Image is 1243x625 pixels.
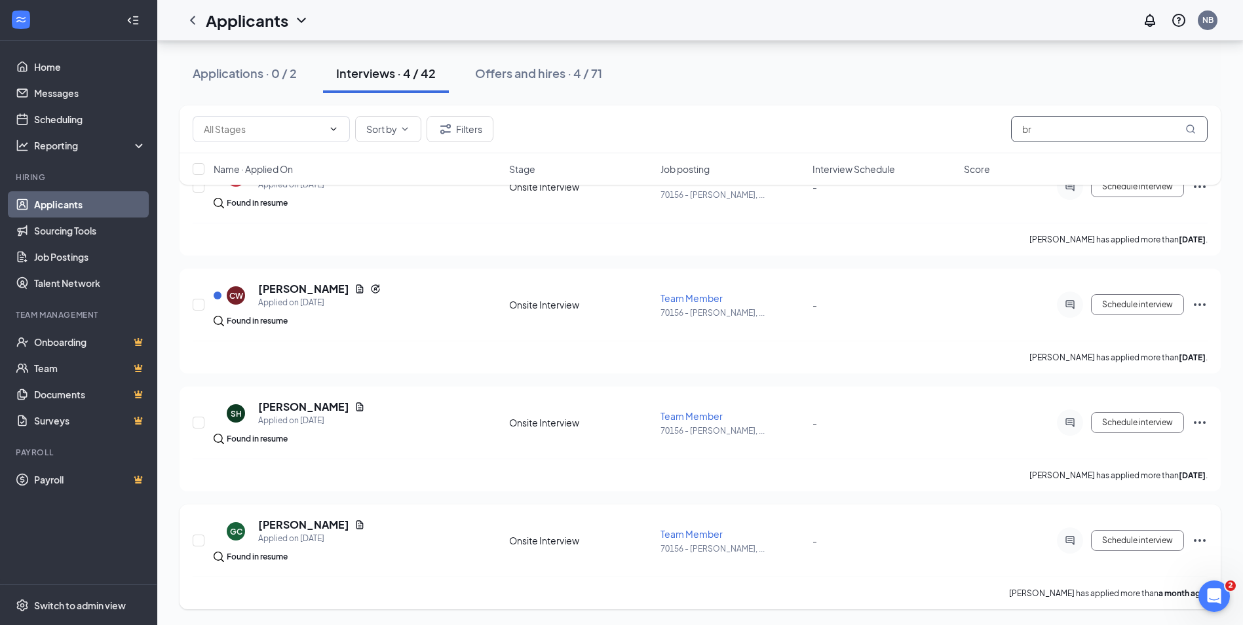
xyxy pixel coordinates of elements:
[509,162,535,176] span: Stage
[1062,299,1078,310] svg: ActiveChat
[1029,234,1208,245] p: [PERSON_NAME] has applied more than .
[427,116,493,142] button: Filter Filters
[813,299,817,311] span: -
[16,172,143,183] div: Hiring
[34,54,146,80] a: Home
[214,434,224,444] img: search.bf7aa3482b7795d4f01b.svg
[660,162,710,176] span: Job posting
[964,162,990,176] span: Score
[34,407,146,434] a: SurveysCrown
[660,292,723,304] span: Team Member
[227,314,288,328] div: Found in resume
[366,124,397,134] span: Sort by
[34,466,146,493] a: PayrollCrown
[214,316,224,326] img: search.bf7aa3482b7795d4f01b.svg
[258,296,381,309] div: Applied on [DATE]
[1102,418,1173,427] span: Schedule interview
[34,381,146,407] a: DocumentsCrown
[1158,588,1206,598] b: a month ago
[258,400,349,414] h5: [PERSON_NAME]
[16,139,29,152] svg: Analysis
[258,414,365,427] div: Applied on [DATE]
[227,432,288,445] div: Found in resume
[214,198,224,208] img: search.bf7aa3482b7795d4f01b.svg
[1192,533,1208,548] svg: Ellipses
[438,121,453,137] svg: Filter
[1202,14,1214,26] div: NB
[1091,530,1184,551] button: Schedule interview
[813,417,817,428] span: -
[258,518,349,532] h5: [PERSON_NAME]
[14,13,28,26] svg: WorkstreamLogo
[185,12,201,28] svg: ChevronLeft
[1225,580,1236,591] span: 2
[230,526,242,537] div: GC
[34,106,146,132] a: Scheduling
[660,425,804,436] p: 70156 - [PERSON_NAME], ...
[258,282,349,296] h5: [PERSON_NAME]
[1198,580,1230,612] iframe: Intercom live chat
[336,65,436,81] div: Interviews · 4 / 42
[1192,297,1208,312] svg: Ellipses
[34,355,146,381] a: TeamCrown
[1062,535,1078,546] svg: ActiveChat
[354,284,365,294] svg: Document
[1009,588,1208,599] p: [PERSON_NAME] has applied more than .
[16,447,143,458] div: Payroll
[258,532,365,545] div: Applied on [DATE]
[660,410,723,422] span: Team Member
[813,162,895,176] span: Interview Schedule
[227,550,288,563] div: Found in resume
[16,599,29,612] svg: Settings
[34,270,146,296] a: Talent Network
[1011,116,1208,142] input: Search in interviews
[1102,300,1173,309] span: Schedule interview
[1102,536,1173,545] span: Schedule interview
[1179,235,1206,244] b: [DATE]
[354,520,365,530] svg: Document
[509,298,653,311] div: Onsite Interview
[355,116,421,142] button: Sort byChevronDown
[193,65,297,81] div: Applications · 0 / 2
[204,122,323,136] input: All Stages
[231,408,242,419] div: SH
[34,191,146,218] a: Applicants
[813,535,817,546] span: -
[660,528,723,540] span: Team Member
[34,244,146,270] a: Job Postings
[1192,415,1208,430] svg: Ellipses
[214,162,293,176] span: Name · Applied On
[214,552,224,562] img: search.bf7aa3482b7795d4f01b.svg
[1171,12,1187,28] svg: QuestionInfo
[1062,417,1078,428] svg: ActiveChat
[16,309,143,320] div: Team Management
[34,80,146,106] a: Messages
[294,12,309,28] svg: ChevronDown
[509,416,653,429] div: Onsite Interview
[227,197,288,210] div: Found in resume
[34,599,126,612] div: Switch to admin view
[370,284,381,294] svg: Reapply
[1179,470,1206,480] b: [DATE]
[34,218,146,244] a: Sourcing Tools
[206,9,288,31] h1: Applicants
[509,534,653,547] div: Onsite Interview
[328,124,339,134] svg: ChevronDown
[660,307,804,318] p: 70156 - [PERSON_NAME], ...
[475,65,602,81] div: Offers and hires · 4 / 71
[1091,294,1184,315] button: Schedule interview
[1142,12,1158,28] svg: Notifications
[1029,470,1208,481] p: [PERSON_NAME] has applied more than .
[126,14,140,27] svg: Collapse
[1185,124,1196,134] svg: MagnifyingGlass
[660,543,804,554] p: 70156 - [PERSON_NAME], ...
[1091,412,1184,433] button: Schedule interview
[34,329,146,355] a: OnboardingCrown
[354,402,365,412] svg: Document
[1029,352,1208,363] p: [PERSON_NAME] has applied more than .
[34,139,147,152] div: Reporting
[229,290,243,301] div: CW
[1179,352,1206,362] b: [DATE]
[400,124,410,134] svg: ChevronDown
